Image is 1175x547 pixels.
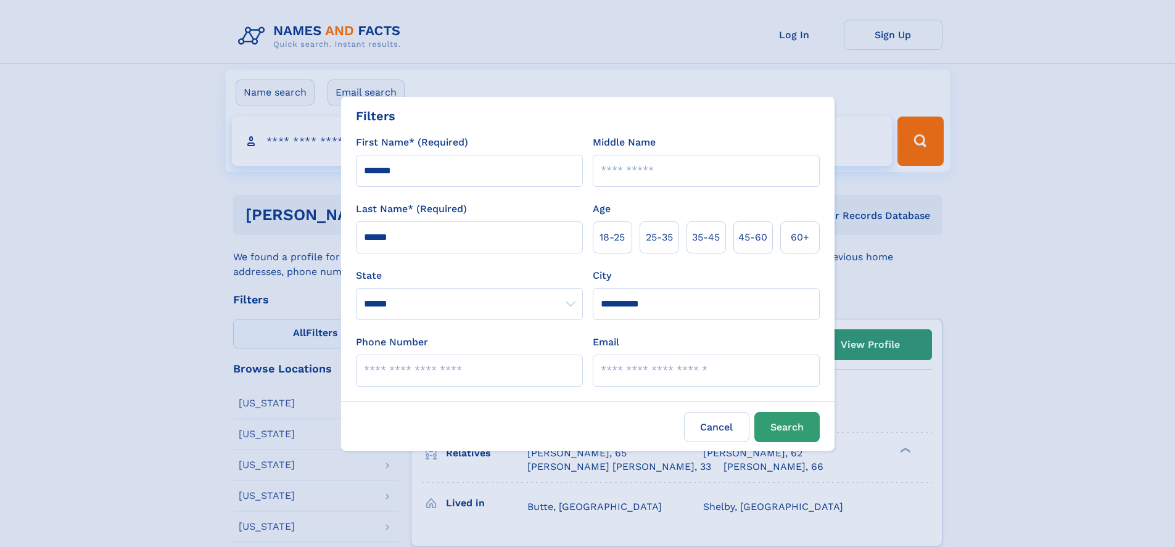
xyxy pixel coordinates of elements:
button: Search [754,412,820,442]
label: Last Name* (Required) [356,202,467,216]
label: First Name* (Required) [356,135,468,150]
span: 45‑60 [738,230,767,245]
span: 25‑35 [646,230,673,245]
div: Filters [356,107,395,125]
span: 60+ [791,230,809,245]
span: 35‑45 [692,230,720,245]
label: Middle Name [593,135,656,150]
label: State [356,268,583,283]
label: Email [593,335,619,350]
label: City [593,268,611,283]
label: Phone Number [356,335,428,350]
label: Cancel [684,412,749,442]
label: Age [593,202,611,216]
span: 18‑25 [600,230,625,245]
